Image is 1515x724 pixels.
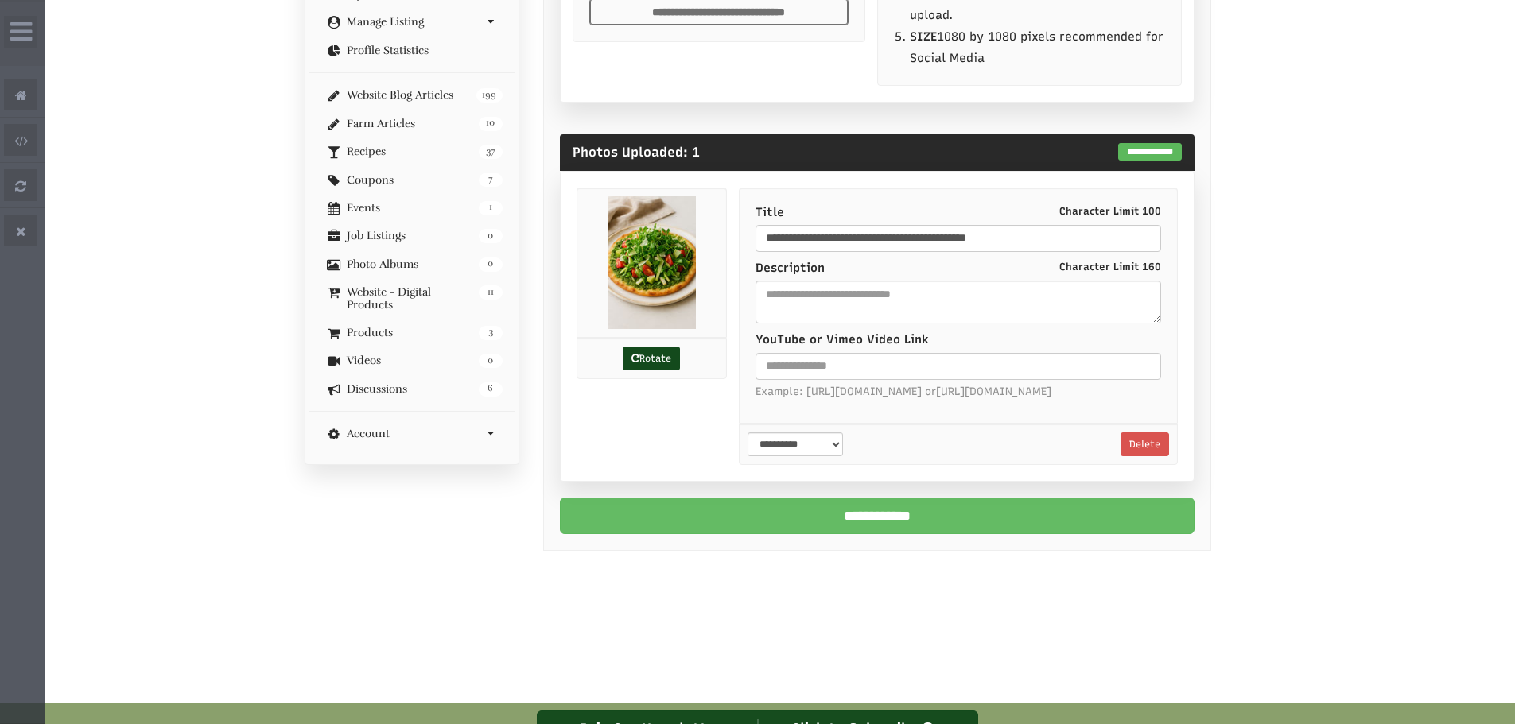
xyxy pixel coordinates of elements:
a: 0 Videos [321,354,503,366]
a: 10 Farm Articles [321,118,503,130]
strong: SIZE [910,29,937,44]
a: Profile Statistics [321,45,503,56]
a: 7 Coupons [321,174,503,186]
span: 10 [479,117,503,131]
small: Character Limit 160 [1059,260,1161,274]
a: 1 Events [321,202,503,214]
label: Description [756,260,1161,277]
i: Wide Admin Panel [10,19,32,45]
select: select-1 [748,432,843,456]
a: Delete [1121,432,1169,456]
li: 1080 by 1080 pixels recommended for Social Media [910,26,1165,69]
span: [URL][DOMAIN_NAME] [936,384,1051,399]
a: 6 Discussions [321,383,503,395]
span: 0 [479,354,503,368]
span: 6 [479,382,503,397]
a: 37 Recipes [321,145,503,157]
a: Manage Listing [321,16,503,28]
span: 37 [479,145,503,159]
span: Example: [URL][DOMAIN_NAME] or [756,384,1161,399]
span: 1 [479,201,503,215]
a: 0 Job Listings [321,230,503,242]
span: 7 [479,173,503,188]
label: YouTube or Vimeo Video Link [756,331,929,348]
span: 3 [479,326,503,340]
label: Title [756,204,1161,221]
span: 11 [479,285,503,300]
span: 0 [479,229,503,243]
a: 0 Photo Albums [321,258,503,270]
a: Rotate [623,347,680,370]
small: Character Limit 100 [1059,204,1161,219]
span: 199 [476,88,502,103]
span: Photos Uploaded: 1 [573,144,700,160]
a: 199 Website Blog Articles [321,89,503,101]
a: 3 Products [321,327,503,339]
a: 11 Website - Digital Products [321,286,503,311]
a: Account [321,428,503,439]
span: 0 [479,257,503,272]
